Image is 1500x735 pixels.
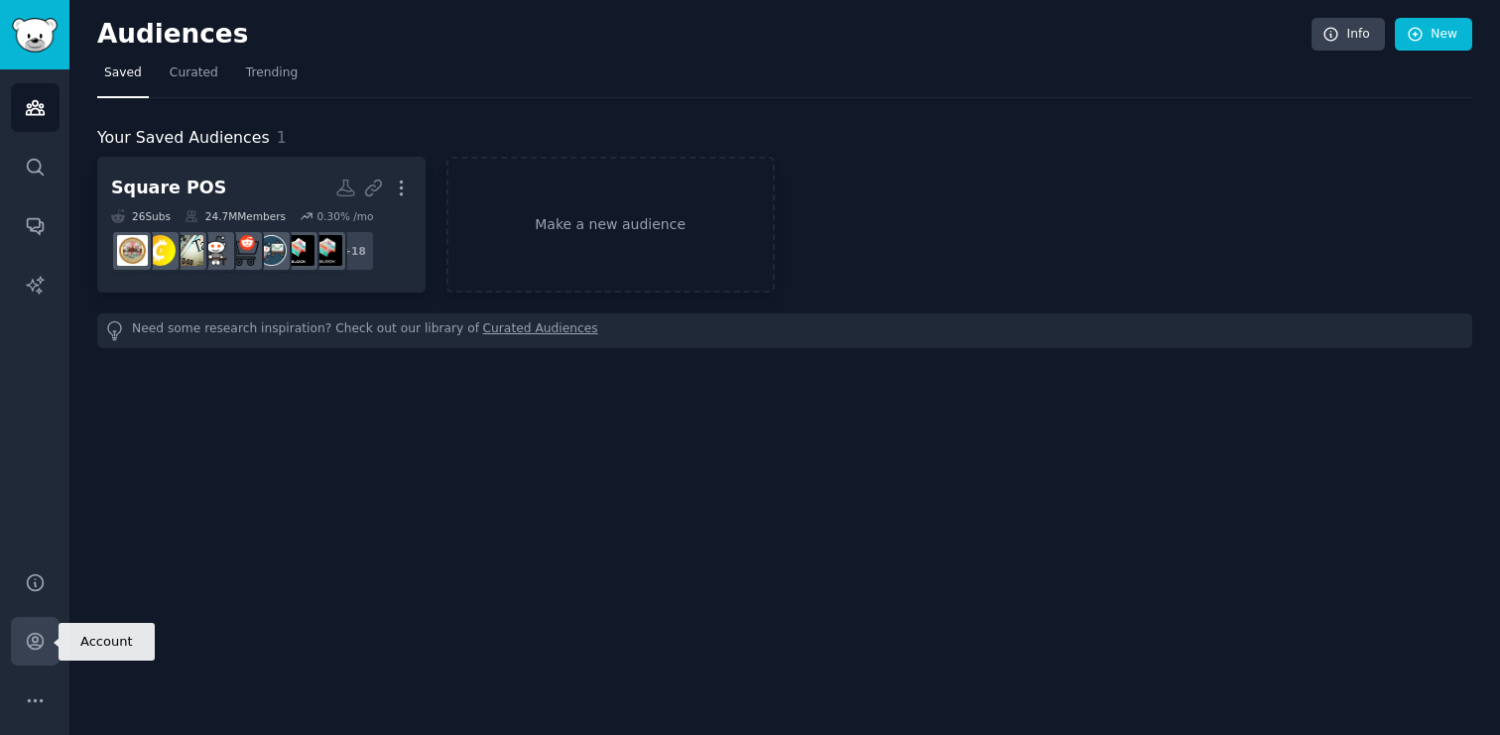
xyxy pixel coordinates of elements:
img: GummySearch logo [12,18,58,53]
a: Curated [163,58,225,98]
img: tax [173,235,203,266]
a: Curated Audiences [483,320,598,341]
img: BlockInvestorsClub [312,235,342,266]
a: Info [1312,18,1385,52]
img: techsupport [200,235,231,266]
img: ecommerce [228,235,259,266]
a: Trending [239,58,305,98]
span: Saved [104,64,142,82]
img: CryptoCurrencyClassic [145,235,176,266]
div: + 18 [333,230,375,272]
img: boston [117,235,148,266]
img: SquareInvestorsClub [284,235,314,266]
div: Need some research inspiration? Check out our library of [97,313,1472,348]
span: Your Saved Audiences [97,126,270,151]
img: stocks [256,235,287,266]
span: 1 [277,128,287,147]
div: 24.7M Members [185,209,286,223]
a: Saved [97,58,149,98]
a: Square POS26Subs24.7MMembers0.30% /mo+18BlockInvestorsClubSquareInvestorsClubstocksecommercetechs... [97,157,426,293]
span: Trending [246,64,298,82]
div: 0.30 % /mo [316,209,373,223]
a: Make a new audience [446,157,775,293]
div: Square POS [111,176,226,200]
h2: Audiences [97,19,1312,51]
span: Curated [170,64,218,82]
div: 26 Sub s [111,209,171,223]
a: New [1395,18,1472,52]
